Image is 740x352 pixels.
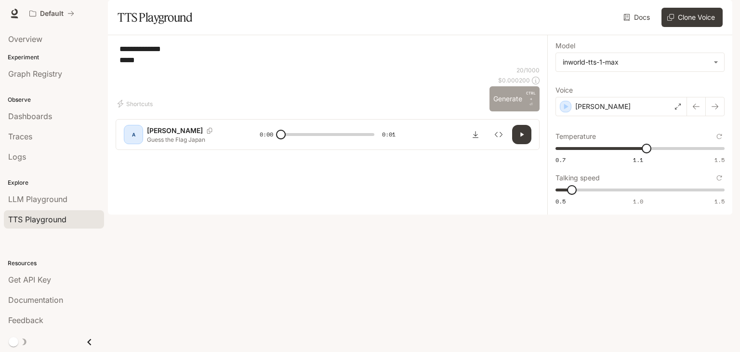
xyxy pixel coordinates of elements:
[555,42,575,49] p: Model
[147,126,203,135] p: [PERSON_NAME]
[260,130,273,139] span: 0:00
[714,156,725,164] span: 1.5
[526,90,536,102] p: CTRL +
[714,173,725,183] button: Reset to default
[661,8,723,27] button: Clone Voice
[489,86,540,111] button: GenerateCTRL +⏎
[126,127,141,142] div: A
[203,128,216,134] button: Copy Voice ID
[147,135,237,144] p: Guess the Flag Japan
[498,76,530,84] p: $ 0.000200
[382,130,396,139] span: 0:01
[556,53,724,71] div: inworld-tts-1-max
[40,10,64,18] p: Default
[563,57,709,67] div: inworld-tts-1-max
[516,66,540,74] p: 20 / 1000
[555,175,600,181] p: Talking speed
[633,197,643,205] span: 1.0
[466,125,485,144] button: Download audio
[116,96,157,111] button: Shortcuts
[621,8,654,27] a: Docs
[633,156,643,164] span: 1.1
[25,4,79,23] button: All workspaces
[555,197,566,205] span: 0.5
[555,156,566,164] span: 0.7
[575,102,631,111] p: [PERSON_NAME]
[118,8,192,27] h1: TTS Playground
[555,133,596,140] p: Temperature
[526,90,536,108] p: ⏎
[555,87,573,94] p: Voice
[714,131,725,142] button: Reset to default
[714,197,725,205] span: 1.5
[489,125,508,144] button: Inspect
